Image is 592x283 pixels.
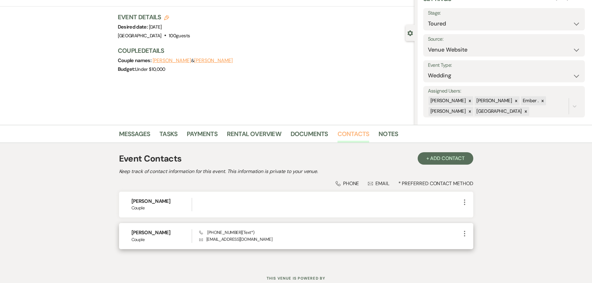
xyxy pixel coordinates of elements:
[118,57,153,64] span: Couple names:
[227,129,281,143] a: Rental Overview
[119,180,473,187] div: * Preferred Contact Method
[428,87,580,96] label: Assigned Users:
[153,57,233,64] span: &
[429,96,467,105] div: [PERSON_NAME]
[428,35,580,44] label: Source:
[199,230,254,235] span: [PHONE_NUMBER] (Text*)
[118,46,408,55] h3: Couple Details
[118,33,162,39] span: [GEOGRAPHIC_DATA]
[194,58,233,63] button: [PERSON_NAME]
[131,236,192,243] span: Couple
[429,107,467,116] div: [PERSON_NAME]
[337,129,369,143] a: Contacts
[118,13,190,21] h3: Event Details
[131,205,192,211] span: Couple
[368,180,389,187] div: Email
[475,96,513,105] div: [PERSON_NAME]
[118,66,135,72] span: Budget:
[418,152,473,165] button: + Add Contact
[131,198,192,205] h6: [PERSON_NAME]
[119,168,473,175] h2: Keep track of contact information for this event. This information is private to your venue.
[336,180,359,187] div: Phone
[159,129,177,143] a: Tasks
[475,107,522,116] div: [GEOGRAPHIC_DATA]
[521,96,539,105] div: Ember .
[407,30,413,36] button: Close lead details
[187,129,218,143] a: Payments
[119,129,150,143] a: Messages
[149,24,162,30] span: [DATE]
[428,61,580,70] label: Event Type:
[153,58,191,63] button: [PERSON_NAME]
[118,24,149,30] span: Desired date:
[135,66,165,72] span: Under $10,000
[169,33,190,39] span: 100 guests
[119,152,182,165] h1: Event Contacts
[291,129,328,143] a: Documents
[199,236,461,243] p: [EMAIL_ADDRESS][DOMAIN_NAME]
[131,229,192,236] h6: [PERSON_NAME]
[379,129,398,143] a: Notes
[428,9,580,18] label: Stage:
